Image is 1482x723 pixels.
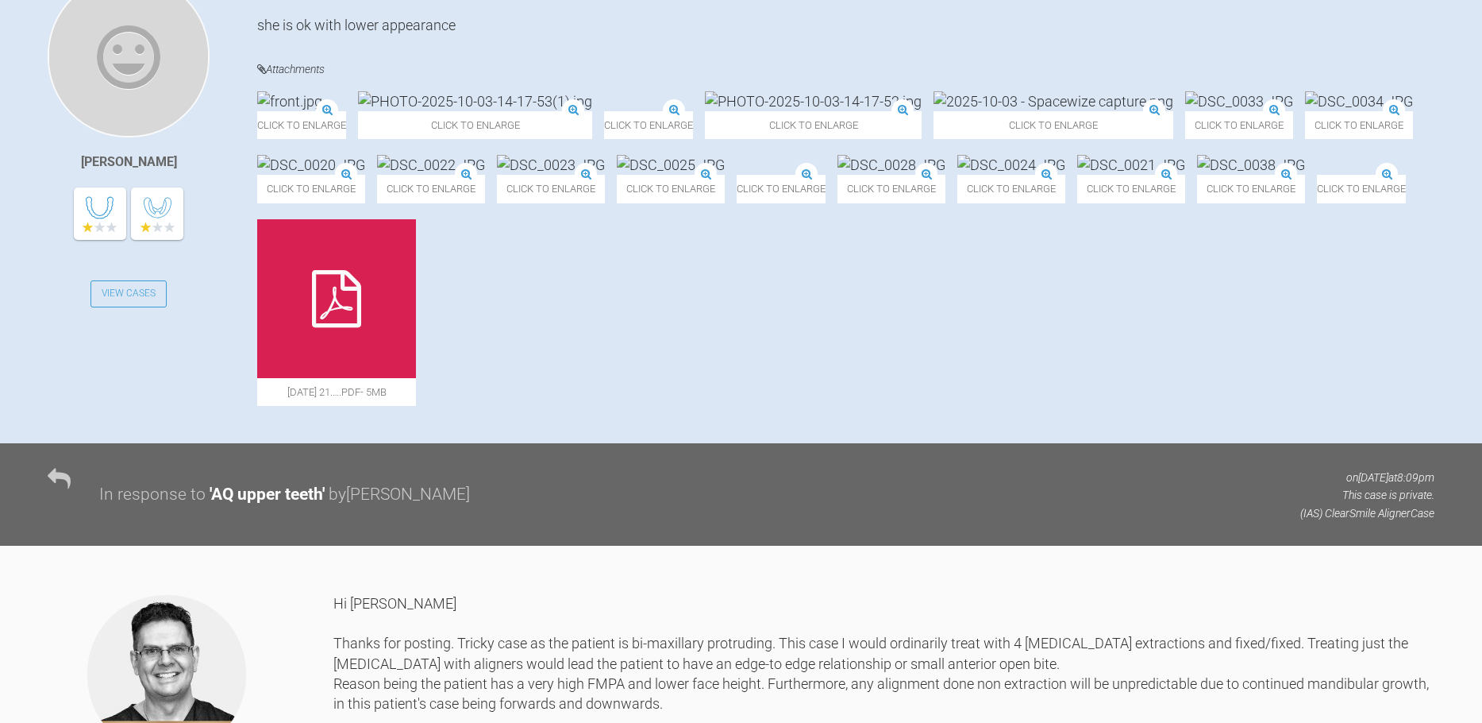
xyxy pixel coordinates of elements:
[377,219,485,239] img: DSC_0019.JPG
[833,91,1049,111] img: PHOTO-2025-10-03-14-17-52.jpg
[976,175,1084,203] span: Click to enlarge
[737,175,845,203] span: Click to enlarge
[210,481,325,508] div: ' AQ upper teeth '
[257,219,365,239] img: DSC_0038.JPG
[497,378,656,406] span: [DATE] 21.….pdf - 5MB
[497,175,605,203] span: Click to enlarge
[617,175,725,203] span: Click to enlarge
[604,111,821,139] span: Click to enlarge
[737,155,845,175] img: DSC_0025.JPG
[257,60,1434,79] h4: Attachments
[976,155,1084,175] img: DSC_0028.JPG
[1216,155,1324,175] img: DSC_0021.JPG
[1300,469,1434,486] p: on [DATE] at 8:09pm
[257,111,346,139] span: Click to enlarge
[329,481,470,508] div: by [PERSON_NAME]
[617,155,725,175] img: DSC_0023.JPG
[1313,91,1421,111] img: DSC_0033.JPG
[90,280,167,307] a: View Cases
[1096,155,1204,175] img: DSC_0024.JPG
[833,111,1049,139] span: Click to enlarge
[257,239,365,267] span: Click to enlarge
[358,91,592,111] img: PHOTO-2025-10-03-14-17-53(1).jpg
[377,155,485,175] img: DSC_0020.JPG
[1313,111,1421,139] span: Click to enlarge
[257,175,365,203] span: Click to enlarge
[604,91,821,111] img: PHOTO-2025-10-03-14-17-53.jpg
[81,152,177,172] div: [PERSON_NAME]
[99,481,206,508] div: In response to
[257,91,322,111] img: front.jpg
[377,175,485,203] span: Click to enlarge
[1096,175,1204,203] span: Click to enlarge
[1061,91,1301,111] img: 2025-10-03 - Spacewize capture.png
[1216,175,1324,203] span: Click to enlarge
[257,155,365,175] img: DSC_0034.JPG
[497,155,605,175] img: DSC_0022.JPG
[1300,505,1434,522] p: (IAS) ClearSmile Aligner Case
[358,111,592,139] span: Click to enlarge
[1061,111,1301,139] span: Click to enlarge
[1300,486,1434,504] p: This case is private.
[856,175,964,203] span: Click to enlarge
[856,155,964,175] img: DSC_0031.JPG
[377,239,485,267] span: Click to enlarge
